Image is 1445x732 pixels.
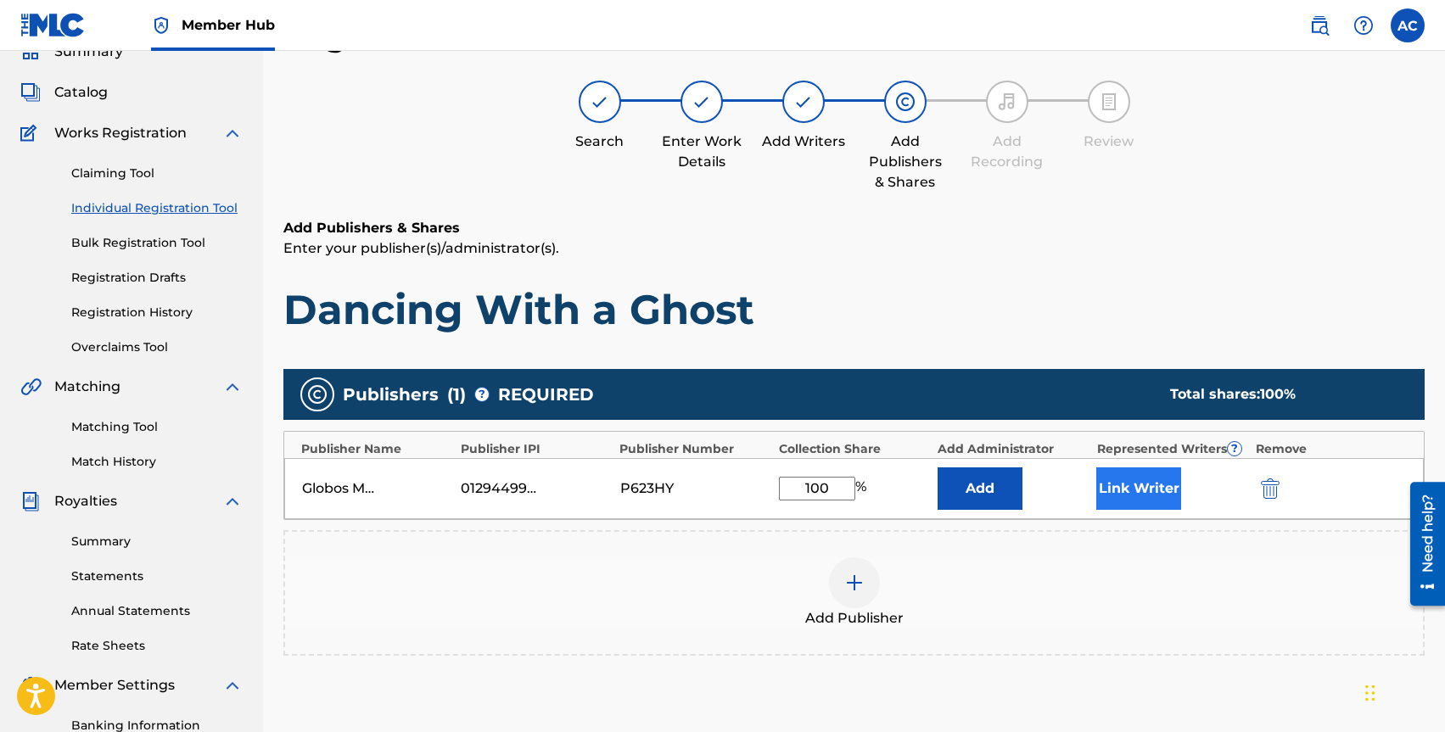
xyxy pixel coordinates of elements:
[151,15,171,36] img: Top Rightsholder
[283,218,1425,238] h6: Add Publishers & Shares
[965,131,1050,172] div: Add Recording
[557,131,642,152] div: Search
[779,440,930,458] div: Collection Share
[1260,386,1296,402] span: 100 %
[938,440,1089,458] div: Add Administrator
[659,131,744,172] div: Enter Work Details
[1309,15,1330,36] img: search
[20,377,42,397] img: Matching
[461,440,612,458] div: Publisher IPI
[498,382,594,407] span: REQUIRED
[447,382,466,407] span: ( 1 )
[182,15,275,35] span: Member Hub
[71,533,243,550] a: Summary
[855,477,871,500] span: %
[1097,440,1248,458] div: Represented Writers
[301,440,452,458] div: Publisher Name
[1347,8,1381,42] div: Help
[1360,651,1445,732] div: Widget chat
[895,92,916,112] img: step indicator icon for Add Publishers & Shares
[475,388,489,401] span: ?
[590,92,610,112] img: step indicator icon for Search
[20,491,41,511] img: Royalties
[283,238,1425,259] p: Enter your publisher(s)/administrator(s).
[71,338,243,356] a: Overclaims Tool
[283,284,1425,335] h1: Dancing With a Ghost
[71,567,243,585] a: Statements
[1365,668,1375,718] div: Trascina
[793,92,814,112] img: step indicator icon for Add Writers
[997,92,1017,112] img: step indicator icon for Add Recording
[938,467,1022,510] button: Add
[54,42,123,62] span: Summary
[20,82,108,103] a: CatalogCatalog
[307,384,328,405] img: publishers
[844,573,865,593] img: add
[619,440,770,458] div: Publisher Number
[20,675,41,696] img: Member Settings
[222,377,243,397] img: expand
[692,92,712,112] img: step indicator icon for Enter Work Details
[222,491,243,511] img: expand
[761,131,846,152] div: Add Writers
[54,377,120,397] span: Matching
[1228,442,1241,455] span: ?
[54,123,187,143] span: Works Registration
[1099,92,1119,112] img: step indicator icon for Review
[71,269,243,287] a: Registration Drafts
[20,42,41,62] img: Summary
[71,234,243,252] a: Bulk Registration Tool
[71,453,243,471] a: Match History
[1397,476,1445,612] iframe: Resource Center
[1067,131,1151,152] div: Review
[54,82,108,103] span: Catalog
[222,675,243,696] img: expand
[20,42,123,62] a: SummarySummary
[863,131,948,193] div: Add Publishers & Shares
[20,123,42,143] img: Works Registration
[1353,15,1374,36] img: help
[1096,467,1181,510] button: Link Writer
[1360,651,1445,732] iframe: Chat Widget
[20,13,86,37] img: MLC Logo
[71,199,243,217] a: Individual Registration Tool
[71,602,243,620] a: Annual Statements
[805,608,904,629] span: Add Publisher
[71,637,243,655] a: Rate Sheets
[54,675,175,696] span: Member Settings
[71,418,243,436] a: Matching Tool
[1391,8,1425,42] div: User Menu
[1256,440,1407,458] div: Remove
[343,382,439,407] span: Publishers
[71,165,243,182] a: Claiming Tool
[54,491,117,511] span: Royalties
[1170,384,1391,405] div: Total shares:
[222,123,243,143] img: expand
[71,304,243,321] a: Registration History
[20,82,41,103] img: Catalog
[1302,8,1336,42] a: Public Search
[1261,478,1280,499] img: 12a2ab48e56ec057fbd8.svg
